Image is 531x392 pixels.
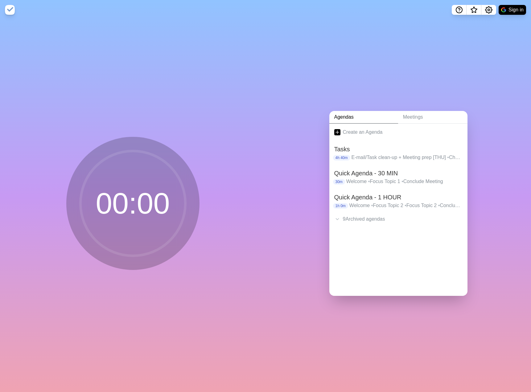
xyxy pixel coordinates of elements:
[481,5,496,15] button: Settings
[401,179,403,184] span: •
[368,179,370,184] span: •
[329,111,398,124] a: Agendas
[467,5,481,15] button: What’s new
[405,203,406,208] span: •
[398,111,467,124] a: Meetings
[438,203,440,208] span: •
[499,5,526,15] button: Sign in
[501,7,506,12] img: google logo
[334,145,463,154] h2: Tasks
[346,178,463,185] p: Welcome Focus Topic 1 Conclude Meeting
[333,203,348,209] p: 1h 0m
[447,155,449,160] span: •
[329,124,467,141] a: Create an Agenda
[334,169,463,178] h2: Quick Agenda - 30 MIN
[452,5,467,15] button: Help
[333,155,350,161] p: 4h 40m
[352,154,463,161] p: E-mail/Task clean-up + Meeting prep [THU] Check LHSC REDCap access Reconcile LSHC contract feedba...
[329,213,467,225] div: 9 Archived agenda s
[334,193,463,202] h2: Quick Agenda - 1 HOUR
[5,5,15,15] img: timeblocks logo
[371,203,373,208] span: •
[329,225,467,238] div: .
[349,202,463,209] p: Welcome Focus Topic 2 Focus Topic 2 Conclude Meeting
[333,179,345,185] p: 30m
